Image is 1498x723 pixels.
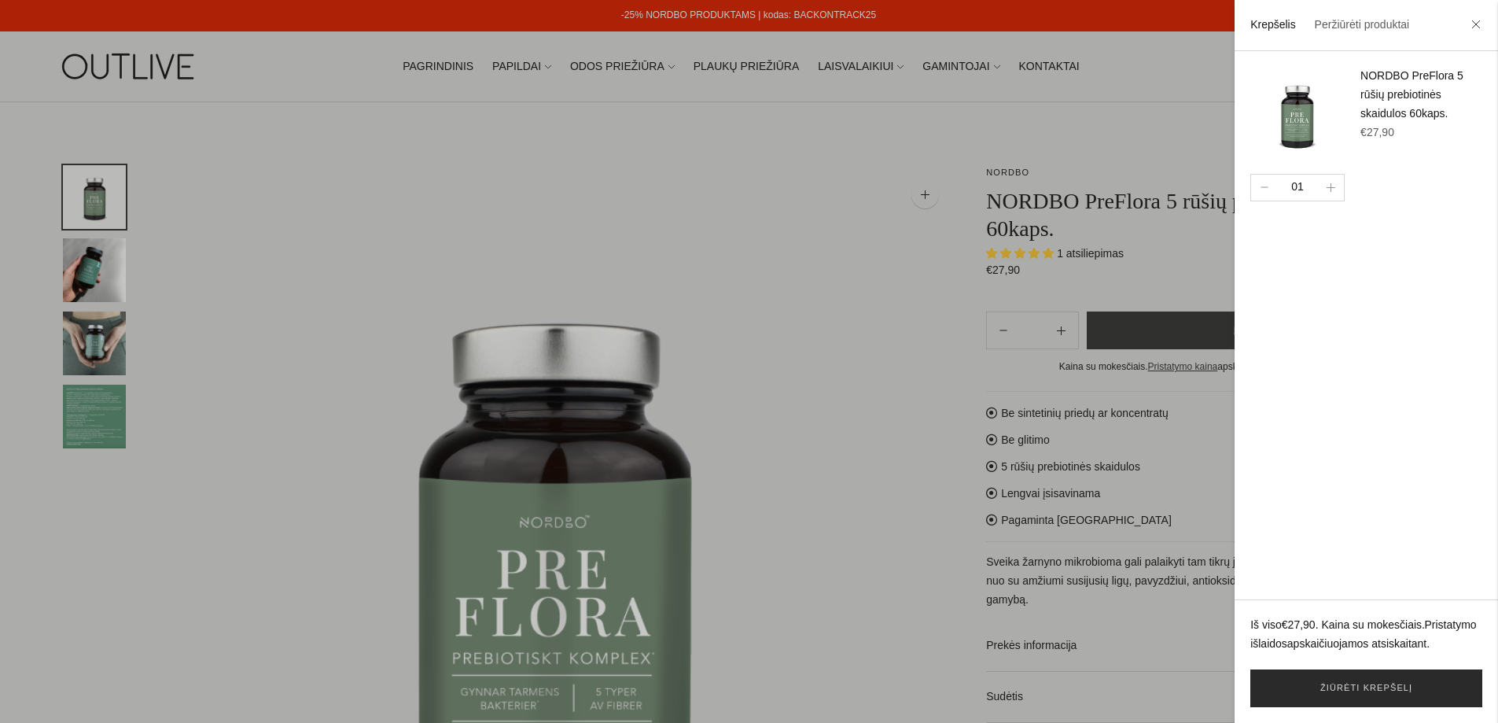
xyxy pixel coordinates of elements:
[1250,616,1482,654] p: Iš viso . Kaina su mokesčiais. apskaičiuojamos atsiskaitant.
[1314,18,1409,31] a: Peržiūrėti produktai
[1250,670,1482,707] a: Žiūrėti krepšelį
[1250,618,1477,650] a: Pristatymo išlaidos
[1360,126,1394,138] span: €27,90
[1250,18,1296,31] a: Krepšelis
[1282,618,1316,631] span: €27,90
[1250,67,1345,161] img: nordbo-pre-flora-outlive_200x.png
[1360,69,1463,120] a: NORDBO PreFlora 5 rūšių prebiotinės skaidulos 60kaps.
[1285,179,1310,196] div: 01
